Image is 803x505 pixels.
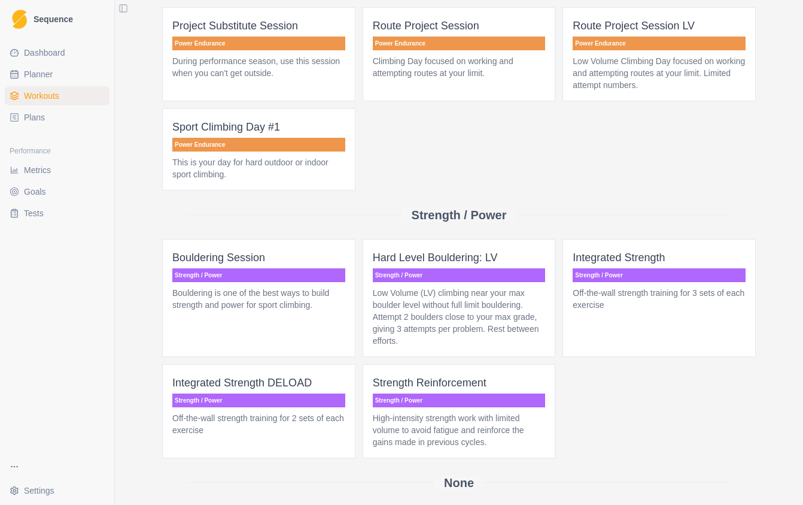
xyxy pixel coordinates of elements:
[34,15,73,23] span: Sequence
[373,249,546,266] p: Hard Level Bouldering: LV
[373,55,546,79] p: Climbing Day focused on working and attempting routes at your limit.
[5,161,109,180] a: Metrics
[5,481,109,500] button: Settings
[172,249,345,266] p: Bouldering Session
[573,17,746,34] p: Route Project Session LV
[172,268,345,282] p: Strength / Power
[5,43,109,62] a: Dashboard
[24,186,46,198] span: Goals
[573,37,746,50] p: Power Endurance
[24,68,53,80] span: Planner
[172,156,345,180] p: This is your day for hard outdoor or indoor sport climbing.
[172,37,345,50] p: Power Endurance
[373,37,546,50] p: Power Endurance
[573,268,746,282] p: Strength / Power
[24,164,51,176] span: Metrics
[5,5,109,34] a: LogoSequence
[172,374,345,391] p: Integrated Strength DELOAD
[373,268,546,282] p: Strength / Power
[373,287,546,347] p: Low Volume (LV) climbing near your max boulder level without full limit bouldering. Attempt 2 bou...
[24,47,65,59] span: Dashboard
[24,207,44,219] span: Tests
[172,55,345,79] p: During performance season, use this session when you can't get outside.
[573,55,746,91] p: Low Volume Climbing Day focused on working and attempting routes at your limit. Limited attempt n...
[5,86,109,105] a: Workouts
[373,412,546,448] p: High-intensity strength work with limited volume to avoid fatigue and reinforce the gains made in...
[5,182,109,201] a: Goals
[373,374,546,391] p: Strength Reinforcement
[5,141,109,161] div: Performance
[573,249,746,266] p: Integrated Strength
[24,111,45,123] span: Plans
[172,394,345,407] p: Strength / Power
[172,412,345,436] p: Off-the-wall strength training for 2 sets of each exercise
[12,10,27,29] img: Logo
[172,138,345,152] p: Power Endurance
[373,394,546,407] p: Strength / Power
[444,476,474,490] h2: None
[5,65,109,84] a: Planner
[573,287,746,311] p: Off-the-wall strength training for 3 sets of each exercise
[172,119,345,135] p: Sport Climbing Day #1
[172,287,345,311] p: Bouldering is one of the best ways to build strength and power for sport climbing.
[5,108,109,127] a: Plans
[373,17,546,34] p: Route Project Session
[412,208,507,222] h2: Strength / Power
[5,204,109,223] a: Tests
[172,17,345,34] p: Project Substitute Session
[24,90,59,102] span: Workouts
